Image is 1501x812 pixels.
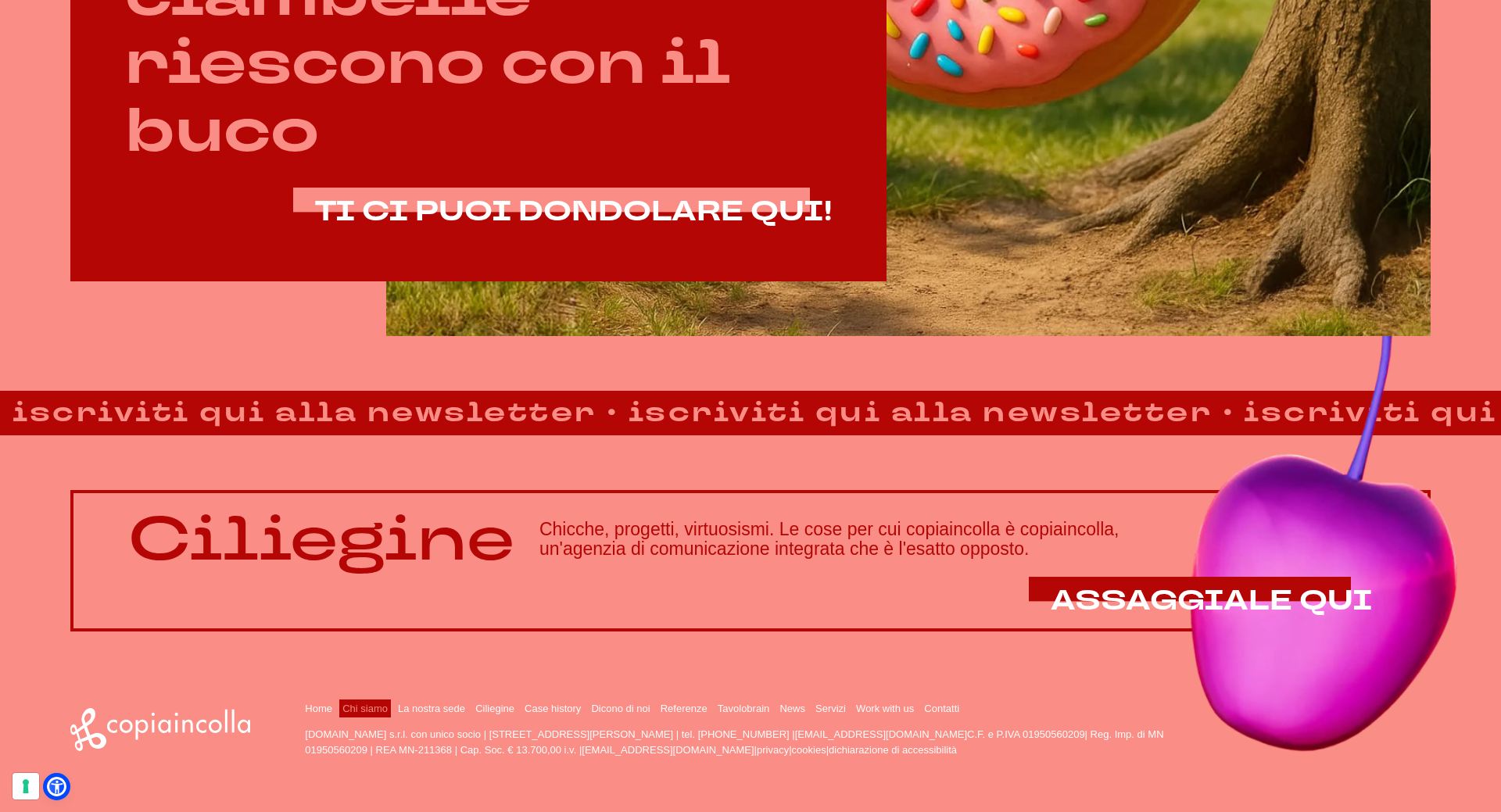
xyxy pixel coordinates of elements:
a: Referenze [661,703,708,714]
span: ASSAGGIALE QUI [1051,582,1373,620]
p: [DOMAIN_NAME] s.r.l. con unico socio | [STREET_ADDRESS][PERSON_NAME] | tel. [PHONE_NUMBER] | C.F.... [305,727,1205,757]
a: cookies [792,744,826,756]
a: [EMAIL_ADDRESS][DOMAIN_NAME] [582,744,754,756]
a: News [779,703,805,714]
a: Chi siamo [342,703,388,714]
a: Dicono di noi [591,703,650,714]
a: Tavolobrain [718,703,770,714]
a: [EMAIL_ADDRESS][DOMAIN_NAME] [795,728,967,740]
a: TI CI PUOI DONDOLARE QUI! [315,197,832,227]
p: Ciliegine [128,506,514,574]
a: Contatti [924,703,959,714]
a: Work with us [856,703,914,714]
a: ASSAGGIALE QUI [1051,586,1373,617]
a: La nostra sede [398,703,465,714]
a: Ciliegine [475,703,514,714]
a: Home [305,703,332,714]
h3: Chicche, progetti, virtuosismi. Le cose per cui copiaincolla è copiaincolla, un'agenzia di comuni... [539,520,1373,560]
a: Case history [525,703,581,714]
button: Le tue preferenze relative al consenso per le tecnologie di tracciamento [13,773,39,799]
a: Open Accessibility Menu [47,777,66,796]
a: Servizi [815,703,846,714]
strong: iscriviti qui alla newsletter [595,392,1205,434]
span: TI CI PUOI DONDOLARE QUI! [315,193,832,231]
a: dichiarazione di accessibilità [829,744,957,756]
a: privacy [757,744,789,756]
